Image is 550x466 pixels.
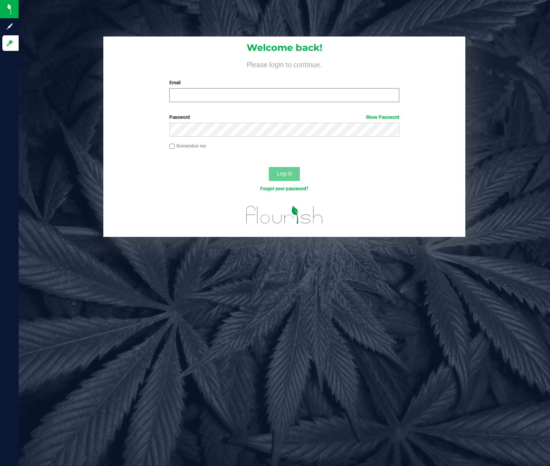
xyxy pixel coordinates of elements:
h4: Please login to continue. [103,59,465,68]
a: Show Password [366,115,399,120]
img: flourish_logo.svg [239,200,330,230]
inline-svg: Log in [6,39,14,47]
label: Remember me [169,143,206,150]
input: Remember me [169,144,175,149]
span: Log In [277,170,292,177]
span: Password [169,115,190,120]
button: Log In [269,167,300,181]
inline-svg: Sign up [6,23,14,30]
label: Email [169,79,399,86]
h1: Welcome back! [103,43,465,53]
a: Forgot your password? [260,186,308,191]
